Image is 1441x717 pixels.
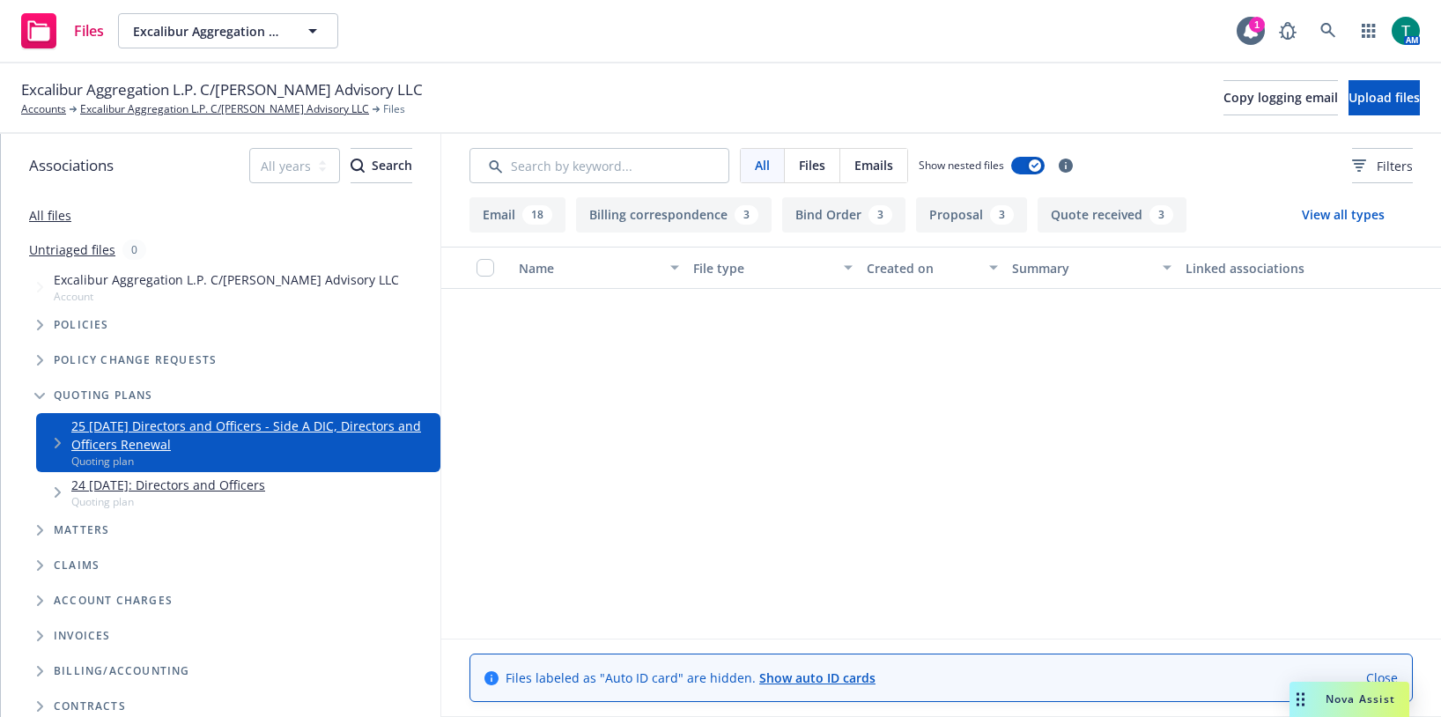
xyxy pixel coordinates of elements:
[54,701,126,712] span: Contracts
[351,149,412,182] div: Search
[1005,247,1179,289] button: Summary
[54,320,109,330] span: Policies
[1223,89,1338,106] span: Copy logging email
[29,154,114,177] span: Associations
[54,560,100,571] span: Claims
[71,476,265,494] a: 24 [DATE]: Directors and Officers
[118,13,338,48] button: Excalibur Aggregation L.P. C/[PERSON_NAME] Advisory LLC
[990,205,1014,225] div: 3
[1,267,440,654] div: Tree Example
[29,207,71,224] a: All files
[1179,247,1353,289] button: Linked associations
[519,259,660,277] div: Name
[512,247,686,289] button: Name
[735,205,758,225] div: 3
[54,289,399,304] span: Account
[1149,205,1173,225] div: 3
[54,270,399,289] span: Excalibur Aggregation L.P. C/[PERSON_NAME] Advisory LLC
[576,197,772,233] button: Billing correspondence
[71,494,265,509] span: Quoting plan
[71,454,433,469] span: Quoting plan
[1290,682,1409,717] button: Nova Assist
[1186,259,1346,277] div: Linked associations
[54,355,217,366] span: Policy change requests
[133,22,285,41] span: Excalibur Aggregation L.P. C/[PERSON_NAME] Advisory LLC
[80,101,369,117] a: Excalibur Aggregation L.P. C/[PERSON_NAME] Advisory LLC
[122,240,146,260] div: 0
[1352,148,1413,183] button: Filters
[919,158,1004,173] span: Show nested files
[1038,197,1186,233] button: Quote received
[74,24,104,38] span: Files
[799,156,825,174] span: Files
[1377,157,1413,175] span: Filters
[759,669,876,686] a: Show auto ID cards
[477,259,494,277] input: Select all
[693,259,834,277] div: File type
[1311,13,1346,48] a: Search
[54,631,111,641] span: Invoices
[867,259,979,277] div: Created on
[29,240,115,259] a: Untriaged files
[506,669,876,687] span: Files labeled as "Auto ID card" are hidden.
[1392,17,1420,45] img: photo
[1249,17,1265,33] div: 1
[1270,13,1305,48] a: Report a Bug
[71,417,433,454] a: 25 [DATE] Directors and Officers - Side A DIC, Directors and Officers Renewal
[54,666,190,676] span: Billing/Accounting
[854,156,893,174] span: Emails
[1352,157,1413,175] span: Filters
[54,390,153,401] span: Quoting plans
[1274,197,1413,233] button: View all types
[351,148,412,183] button: SearchSearch
[1326,691,1395,706] span: Nova Assist
[54,525,109,536] span: Matters
[782,197,905,233] button: Bind Order
[1012,259,1153,277] div: Summary
[21,101,66,117] a: Accounts
[1349,89,1420,106] span: Upload files
[469,148,729,183] input: Search by keyword...
[469,197,565,233] button: Email
[868,205,892,225] div: 3
[21,78,423,101] span: Excalibur Aggregation L.P. C/[PERSON_NAME] Advisory LLC
[351,159,365,173] svg: Search
[686,247,861,289] button: File type
[1290,682,1312,717] div: Drag to move
[14,6,111,55] a: Files
[1351,13,1386,48] a: Switch app
[522,205,552,225] div: 18
[860,247,1005,289] button: Created on
[1349,80,1420,115] button: Upload files
[1366,669,1398,687] a: Close
[54,595,173,606] span: Account charges
[755,156,770,174] span: All
[1223,80,1338,115] button: Copy logging email
[383,101,405,117] span: Files
[916,197,1027,233] button: Proposal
